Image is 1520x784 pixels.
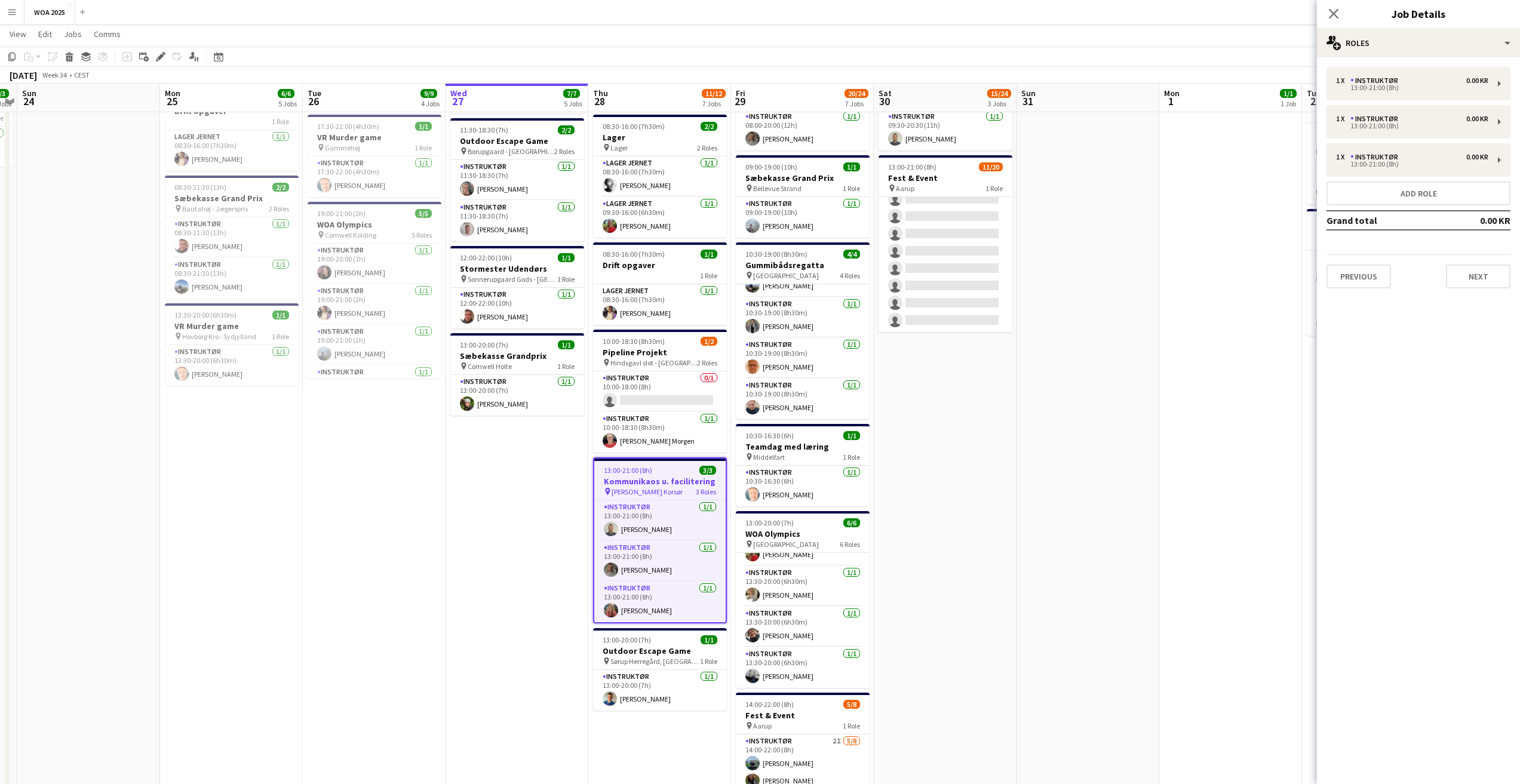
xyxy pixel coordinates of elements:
button: Add role [1326,182,1510,205]
h3: Sæbekasse Grandprix [450,351,584,361]
app-card-role: Lager Jernet1/108:30-16:00 (7h30m)[PERSON_NAME] [165,130,299,171]
h3: Teamdag med læring [736,441,870,452]
a: Edit [33,26,57,42]
app-card-role: Instruktør1/109:30-20:30 (11h)[PERSON_NAME] [879,110,1012,150]
div: 0.00 KR [1466,115,1488,123]
app-card-role: Instruktør1/108:00-20:00 (12h)[PERSON_NAME] [736,110,870,150]
span: 13:00-20:00 (7h) [603,635,651,644]
app-card-role: Instruktør1/119:00-20:00 (1h)[PERSON_NAME] [308,244,441,284]
span: 11:30-18:30 (7h) [460,125,508,134]
app-job-card: 19:00-21:00 (2h)5/5WOA Olympics Comwell Kolding5 RolesInstruktør1/119:00-20:00 (1h)[PERSON_NAME]I... [308,202,441,379]
app-card-role: Instruktør1/119:00-21:00 (2h)[PERSON_NAME] [308,325,441,365]
app-card-role: Instruktør1/111:30-18:30 (7h)[PERSON_NAME] [450,201,584,241]
span: Thu [593,88,608,99]
span: Comwell Kolding [325,230,376,239]
h3: Drift opgaver [593,260,727,270]
span: 30 [877,94,892,108]
app-job-card: 08:30-16:00 (7h30m)1/1Drift opgaver1 RoleLager Jernet1/108:30-16:00 (7h30m)[PERSON_NAME] [593,242,727,325]
span: 13:00-21:00 (8h) [604,466,652,475]
td: Grand total [1326,211,1441,230]
span: 10:30-16:30 (6h) [745,431,794,440]
span: 26 [306,94,321,108]
span: Fri [736,88,745,99]
span: 29 [734,94,745,108]
app-card-role: Instruktør1/110:30-19:00 (8h30m)[PERSON_NAME] [736,338,870,379]
app-card-role: Instruktør0/110:00-18:00 (8h) [593,371,727,412]
app-job-card: 13:00-20:00 (7h)6/6WOA Olympics [GEOGRAPHIC_DATA]6 Roles[PERSON_NAME]Instruktør1/113:00-20:00 (7h... [736,511,870,688]
div: 5 Jobs [278,99,297,108]
div: 3 Jobs [988,99,1011,108]
span: Week 34 [39,70,69,79]
h3: Pipeline Projekt [593,347,727,358]
app-job-card: 13:00-21:00 (8h)11/20Fest & Event Aarup1 Role[PERSON_NAME] [879,155,1012,332]
div: 10:30-19:00 (8h30m)4/4Gummibådsregatta [GEOGRAPHIC_DATA]4 RolesInstruktør1/110:30-19:00 (8h30m)[P... [736,242,870,419]
h3: Sæbekasse Grand Prix [165,193,299,204]
app-card-role: Instruktør1/113:00-21:00 (8h)[PERSON_NAME] [594,541,726,582]
div: 13:00-21:00 (8h) [1336,123,1488,129]
span: 09:00-19:00 (10h) [745,162,797,171]
app-card-role: Instruktør1/113:30-20:00 (6h30m)[PERSON_NAME] [165,345,299,386]
div: 1 x [1336,76,1350,85]
span: 7/7 [563,89,580,98]
div: 7 Jobs [845,99,868,108]
span: Wed [450,88,467,99]
div: 08:30-16:00 (7h30m)2/2Lager Lager2 RolesLager Jernet1/108:30-16:00 (7h30m)[PERSON_NAME]Lager Jern... [593,115,727,238]
span: Comwell Holte [468,362,512,371]
span: 1 Role [985,184,1003,193]
a: Jobs [59,26,87,42]
button: WOA 2025 [24,1,75,24]
app-job-card: 13:30-20:00 (6h30m)1/1VR Murder game Hovborg Kro - Sydjylland1 RoleInstruktør1/113:30-20:00 (6h30... [165,303,299,386]
span: 1 Role [843,184,860,193]
h3: Game of Drones [1307,226,1441,237]
span: 2/2 [701,122,717,131]
app-job-card: 09:00-19:00 (10h)1/1Sæbekasse Grand Prix Bellevue Strand1 RoleInstruktør1/109:00-19:00 (10h)[PERS... [736,155,870,238]
span: Aarup [896,184,914,193]
span: Mon [165,88,180,99]
div: 12:00-17:30 (5h30m)2/2Forræderne Taastrup - KBH2 RolesInstruktør1/112:00-17:30 (5h30m)[PERSON_NAM... [1307,81,1441,204]
span: 1 [1162,94,1180,108]
span: 4/4 [843,250,860,259]
app-job-card: 15:00-20:30 (5h30m)2/2Game of Drones Kolding2 RolesInstruktør1/115:00-20:30 (5h30m)[PERSON_NAME] ... [1307,209,1441,336]
app-card-role: Instruktør1/110:30-16:30 (6h)[PERSON_NAME] [736,466,870,506]
span: 1/1 [558,340,575,349]
app-card-role: Instruktør1/109:00-19:00 (10h)[PERSON_NAME] [736,197,870,238]
div: 7 Jobs [702,99,725,108]
span: Edit [38,29,52,39]
span: 10:00-18:30 (8h30m) [603,337,665,346]
span: 2/2 [272,183,289,192]
span: 1 Role [272,332,289,341]
span: 28 [591,94,608,108]
span: 10:30-19:00 (8h30m) [745,250,807,259]
span: Bellevue Strand [753,184,802,193]
span: Hindsgavl slot - [GEOGRAPHIC_DATA] [610,358,697,367]
app-job-card: 13:00-20:00 (7h)1/1Outdoor Escape Game Sørup Herregård, [GEOGRAPHIC_DATA]1 RoleInstruktør1/113:00... [593,628,727,711]
span: 6 Roles [840,540,860,549]
app-job-card: 13:00-21:00 (8h)3/3Kommunikaos u. facilitering [PERSON_NAME] Korsør3 RolesInstruktør1/113:00-21:0... [593,457,727,623]
div: Roles [1317,29,1520,57]
span: 08:30-16:00 (7h30m) [603,122,665,131]
div: 08:30-16:00 (7h30m)1/1Drift opgaver1 RoleLager Jernet1/108:30-16:00 (7h30m)[PERSON_NAME] [165,88,299,171]
span: Sun [1021,88,1036,99]
app-job-card: 13:00-20:00 (7h)1/1Sæbekasse Grandprix Comwell Holte1 RoleInstruktør1/113:00-20:00 (7h)[PERSON_NAME] [450,333,584,416]
h3: Outdoor Escape Game [593,645,727,656]
app-card-role: Instruktør1/113:00-20:00 (7h)[PERSON_NAME] [450,375,584,416]
div: 13:00-21:00 (8h) [1336,85,1488,91]
h3: Fest & Event [736,710,870,721]
div: 1 Job [1281,99,1296,108]
h3: Kommunikaos u. facilitering [594,476,726,487]
span: 08:30-16:00 (7h30m) [603,250,665,259]
span: Sat [879,88,892,99]
a: Comms [89,26,125,42]
span: Mon [1164,88,1180,99]
div: 12:00-22:00 (10h)1/1Stormester Udendørs Sonnerupgaard Gods - [GEOGRAPHIC_DATA]1 RoleInstruktør1/1... [450,246,584,328]
span: View [10,29,26,39]
span: Sørup Herregård, [GEOGRAPHIC_DATA] [610,657,700,666]
span: 2 Roles [697,358,717,367]
span: 1 Role [557,362,575,371]
span: 1 Role [700,657,717,666]
span: [GEOGRAPHIC_DATA] [753,540,819,549]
